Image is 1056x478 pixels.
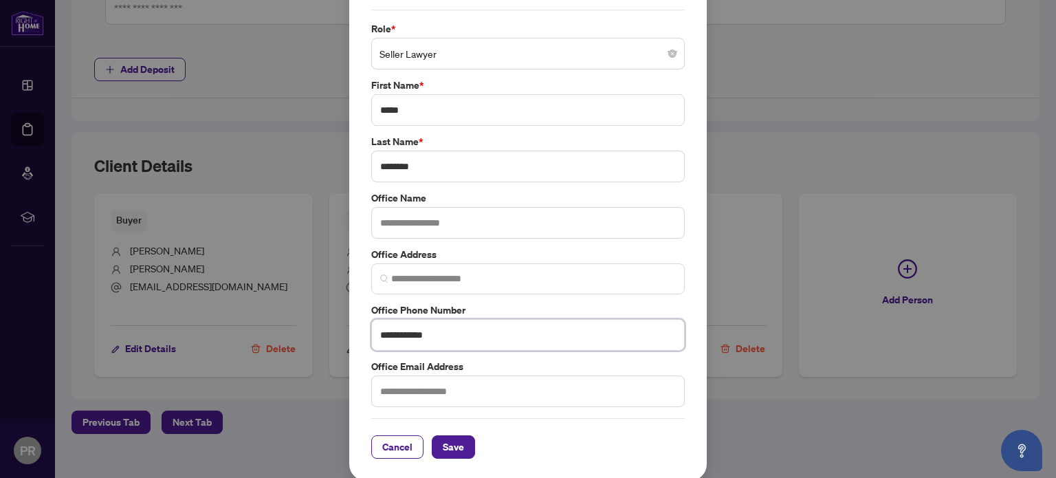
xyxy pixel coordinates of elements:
[371,191,685,206] label: Office Name
[443,436,464,458] span: Save
[371,247,685,262] label: Office Address
[379,41,676,67] span: Seller Lawyer
[371,435,423,459] button: Cancel
[380,274,388,283] img: search_icon
[1001,430,1042,471] button: Open asap
[371,78,685,93] label: First Name
[371,359,685,374] label: Office Email Address
[668,50,676,58] span: close-circle
[371,303,685,318] label: Office Phone Number
[432,435,475,459] button: Save
[382,436,412,458] span: Cancel
[371,134,685,149] label: Last Name
[371,21,685,36] label: Role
